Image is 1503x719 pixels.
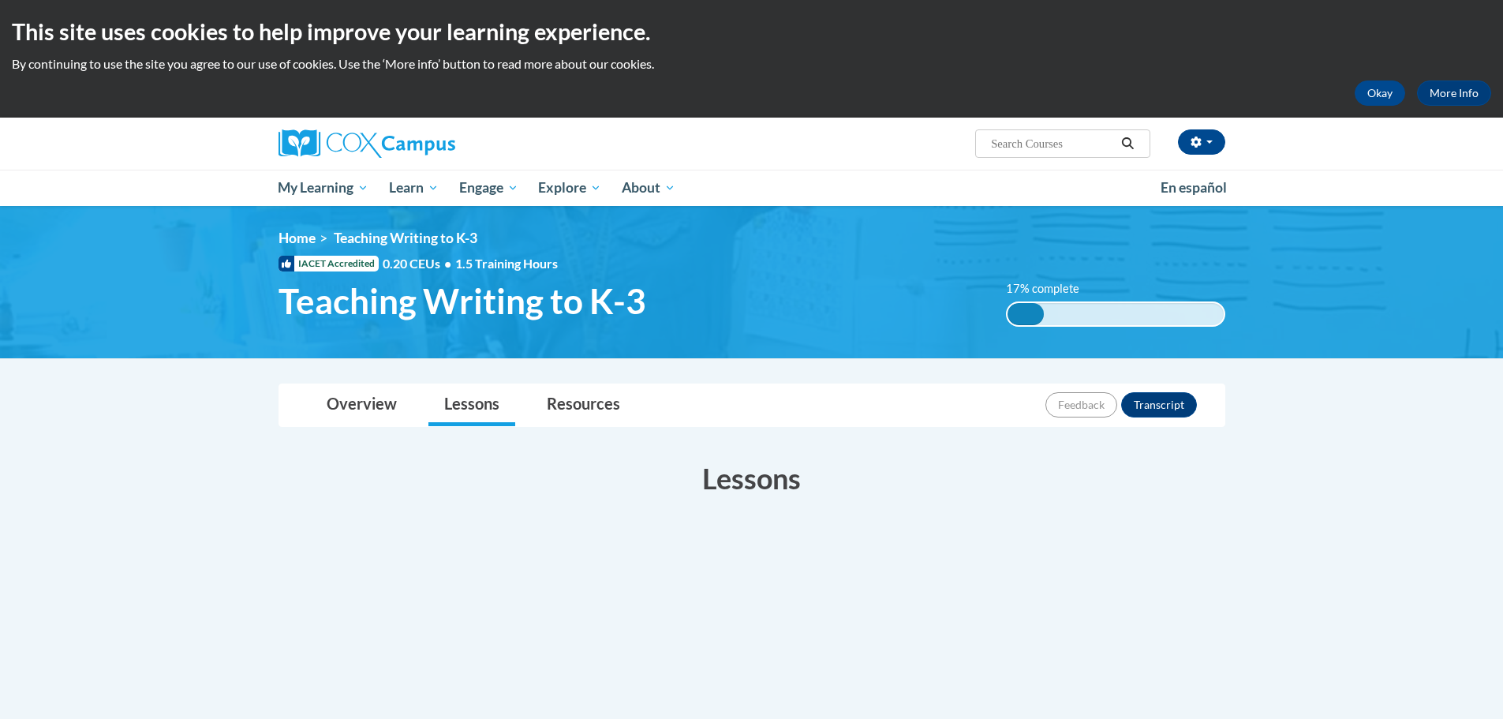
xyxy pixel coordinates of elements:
span: About [622,178,675,197]
a: Home [279,230,316,246]
a: Explore [528,170,611,206]
h2: This site uses cookies to help improve your learning experience. [12,16,1491,47]
p: By continuing to use the site you agree to our use of cookies. Use the ‘More info’ button to read... [12,55,1491,73]
button: Search [1116,134,1139,153]
h3: Lessons [279,459,1225,498]
a: Lessons [428,384,515,426]
button: Transcript [1121,392,1197,418]
div: 17% complete [1008,303,1044,325]
span: IACET Accredited [279,256,379,271]
input: Search Courses [989,134,1116,153]
span: My Learning [278,178,368,197]
a: My Learning [268,170,379,206]
button: Account Settings [1178,129,1225,155]
span: En español [1161,179,1227,196]
a: En español [1150,171,1237,204]
a: Cox Campus [279,129,578,158]
div: Main menu [255,170,1249,206]
a: Engage [449,170,529,206]
button: Feedback [1045,392,1117,418]
a: Overview [311,384,413,426]
button: Okay [1355,81,1405,106]
span: • [444,256,451,271]
a: Learn [379,170,449,206]
span: Engage [459,178,518,197]
span: Teaching Writing to K-3 [279,280,646,322]
span: Learn [389,178,439,197]
a: Resources [531,384,636,426]
img: Cox Campus [279,129,455,158]
a: About [611,170,686,206]
span: 0.20 CEUs [383,255,455,272]
label: 17% complete [1006,280,1097,298]
span: Teaching Writing to K-3 [334,230,477,246]
span: Explore [538,178,601,197]
a: More Info [1417,81,1491,106]
span: 1.5 Training Hours [455,256,558,271]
